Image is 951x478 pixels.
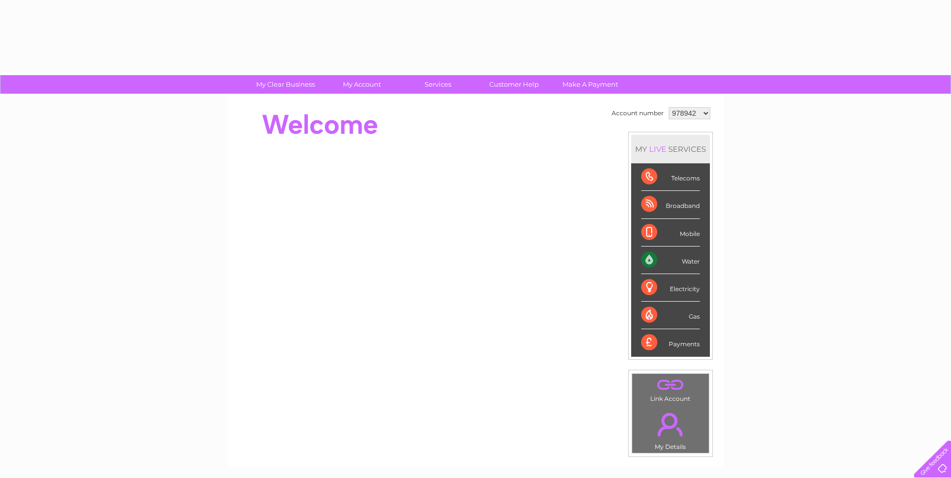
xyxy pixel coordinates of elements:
div: LIVE [647,144,668,154]
div: Gas [641,302,700,329]
div: Broadband [641,191,700,218]
div: Mobile [641,219,700,247]
div: Payments [641,329,700,356]
a: Services [397,75,479,94]
td: Account number [609,105,666,122]
div: MY SERVICES [631,135,710,163]
a: . [635,376,706,394]
a: Customer Help [473,75,555,94]
div: Electricity [641,274,700,302]
td: My Details [632,404,709,453]
a: My Clear Business [244,75,327,94]
a: Make A Payment [549,75,632,94]
div: Water [641,247,700,274]
a: . [635,407,706,442]
td: Link Account [632,373,709,405]
div: Telecoms [641,163,700,191]
a: My Account [320,75,403,94]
